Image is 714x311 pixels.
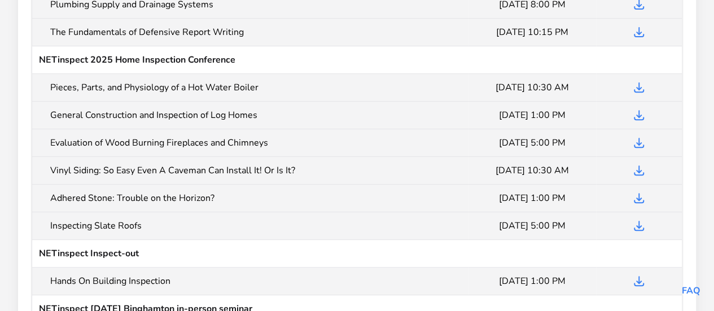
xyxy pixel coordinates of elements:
[468,212,596,240] td: [DATE] 5:00 PM
[468,157,596,185] td: [DATE] 10:30 AM
[32,19,468,46] td: The Fundamentals of Defensive Report Writing
[32,268,468,295] td: Hands On Building Inspection
[32,129,468,157] td: Evaluation of Wood Burning Fireplaces and Chimneys
[682,284,700,297] a: FAQ
[32,74,468,102] td: Pieces, Parts, and Physiology of a Hot Water Boiler
[468,268,596,295] td: [DATE] 1:00 PM
[468,129,596,157] td: [DATE] 5:00 PM
[32,185,468,212] td: Adhered Stone: Trouble on the Horizon?
[468,19,596,46] td: [DATE] 10:15 PM
[468,74,596,102] td: [DATE] 10:30 AM
[32,102,468,129] td: General Construction and Inspection of Log Homes
[468,185,596,212] td: [DATE] 1:00 PM
[32,240,682,268] td: NETinspect Inspect-out
[32,46,682,74] td: NETinspect 2025 Home Inspection Conference
[32,212,468,240] td: Inspecting Slate Roofs
[468,102,596,129] td: [DATE] 1:00 PM
[32,157,468,185] td: Vinyl Siding: So Easy Even A Caveman Can Install It! Or Is It?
